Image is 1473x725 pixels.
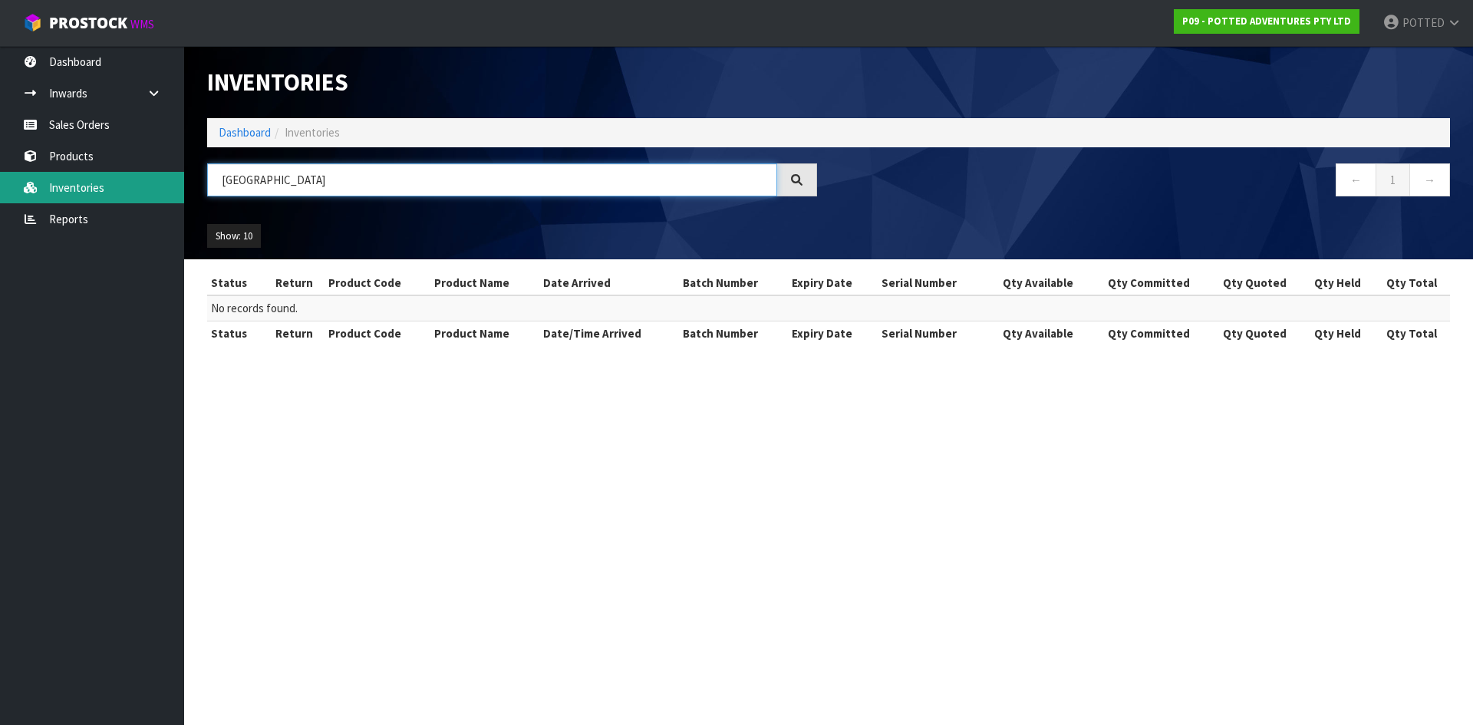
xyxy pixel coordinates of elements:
[23,13,42,32] img: cube-alt.png
[788,321,878,345] th: Expiry Date
[679,271,788,295] th: Batch Number
[207,295,1450,321] td: No records found.
[1409,163,1450,196] a: →
[285,125,340,140] span: Inventories
[1208,271,1301,295] th: Qty Quoted
[265,321,325,345] th: Return
[207,271,265,295] th: Status
[1336,163,1376,196] a: ←
[1402,15,1445,30] span: POTTED
[325,271,430,295] th: Product Code
[1301,321,1372,345] th: Qty Held
[987,321,1089,345] th: Qty Available
[987,271,1089,295] th: Qty Available
[1373,271,1450,295] th: Qty Total
[430,271,539,295] th: Product Name
[1089,321,1208,345] th: Qty Committed
[1301,271,1372,295] th: Qty Held
[878,321,987,345] th: Serial Number
[219,125,271,140] a: Dashboard
[265,271,325,295] th: Return
[430,321,539,345] th: Product Name
[1373,321,1450,345] th: Qty Total
[878,271,987,295] th: Serial Number
[539,321,679,345] th: Date/Time Arrived
[840,163,1450,201] nav: Page navigation
[679,321,788,345] th: Batch Number
[207,163,777,196] input: Search inventories
[1208,321,1301,345] th: Qty Quoted
[325,321,430,345] th: Product Code
[1089,271,1208,295] th: Qty Committed
[539,271,679,295] th: Date Arrived
[130,17,154,31] small: WMS
[49,13,127,33] span: ProStock
[207,224,261,249] button: Show: 10
[207,69,817,95] h1: Inventories
[788,271,878,295] th: Expiry Date
[207,321,265,345] th: Status
[1376,163,1410,196] a: 1
[1182,15,1351,28] strong: P09 - POTTED ADVENTURES PTY LTD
